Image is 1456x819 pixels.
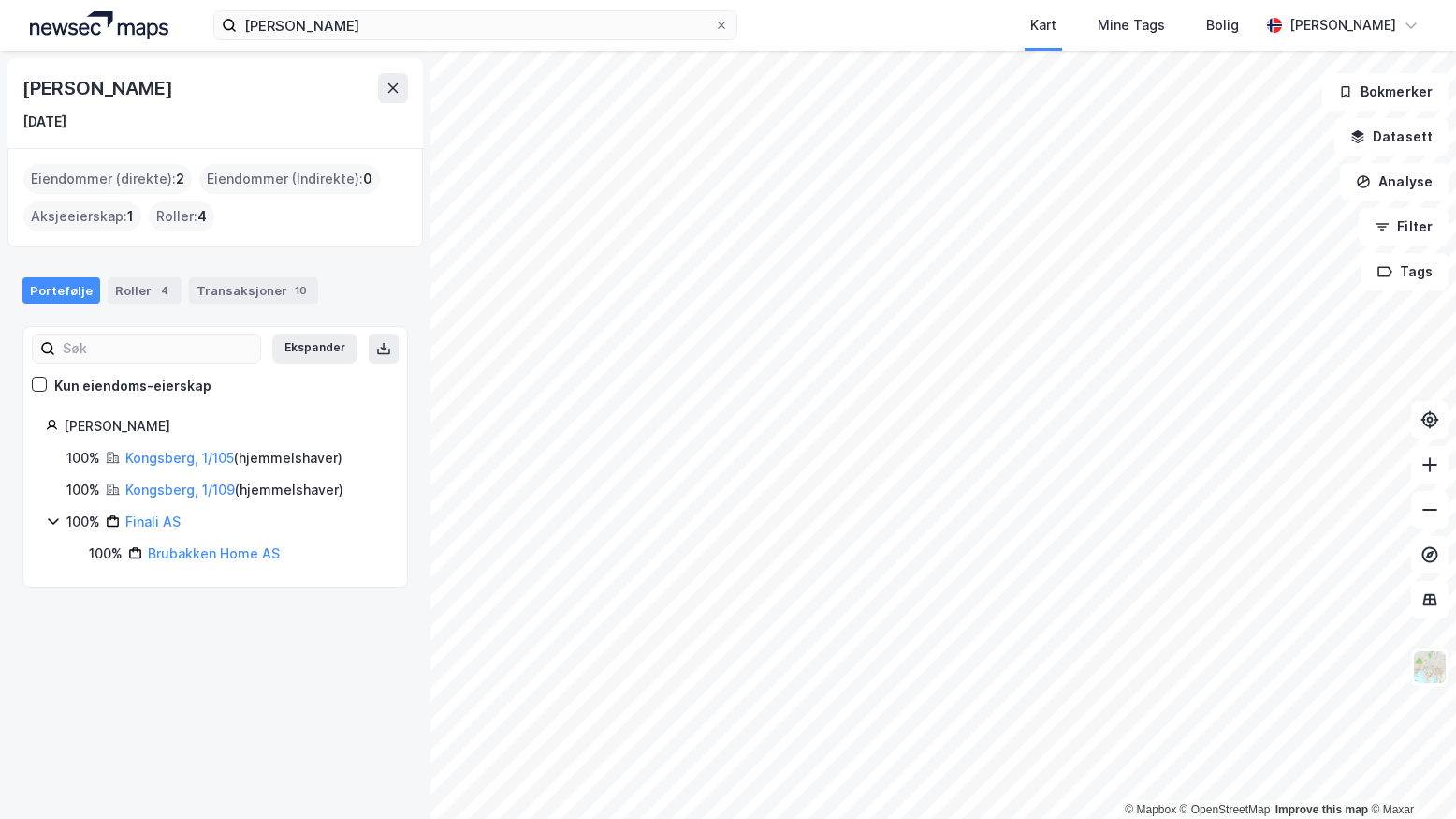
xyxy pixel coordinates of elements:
iframe: Chat Widget [1362,729,1456,819]
div: 100% [66,479,100,501]
img: Z [1412,649,1448,685]
div: Transaksjoner [189,277,318,304]
span: 0 [363,168,372,190]
div: [PERSON_NAME] [1289,14,1396,37]
div: Kart [1030,14,1056,37]
div: 100% [89,543,123,565]
div: 4 [155,281,174,300]
div: 100% [66,447,100,469]
a: Kongsberg, 1/109 [125,482,235,498]
button: Datasett [1334,118,1449,156]
button: Tags [1361,253,1449,290]
button: Filter [1359,208,1449,246]
a: Kongsberg, 1/105 [125,450,234,466]
div: [PERSON_NAME] [22,73,176,103]
a: Improve this map [1275,803,1368,816]
a: OpenStreetMap [1180,803,1271,816]
div: Eiendommer (direkte) : [23,164,192,194]
button: Ekspander [272,334,357,364]
div: Aksjeeierskap : [23,201,141,231]
span: 1 [127,205,134,228]
img: logo.a4113a55bc3d86da70a041830d287a7e.svg [30,11,168,39]
div: 100% [66,511,100,533]
div: 10 [291,281,311,300]
span: 2 [176,168,184,190]
div: [PERSON_NAME] [64,415,385,438]
input: Søk [55,335,260,363]
button: Bokmerker [1322,73,1449,111]
a: Finali AS [125,514,181,529]
div: Roller [108,277,182,304]
div: Bolig [1206,14,1239,37]
span: 4 [197,205,207,228]
input: Søk på adresse, matrikkel, gårdeiere, leietakere eller personer [237,11,714,39]
a: Mapbox [1125,803,1176,816]
div: Eiendommer (Indirekte) : [199,164,380,194]
div: Kun eiendoms-eierskap [54,375,211,397]
div: ( hjemmelshaver ) [125,479,343,501]
a: Brubakken Home AS [148,545,280,561]
button: Analyse [1340,163,1449,201]
div: ( hjemmelshaver ) [125,447,342,469]
div: Roller : [149,201,214,231]
div: Portefølje [22,277,100,304]
div: [DATE] [22,111,66,133]
div: Mine Tags [1098,14,1165,37]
